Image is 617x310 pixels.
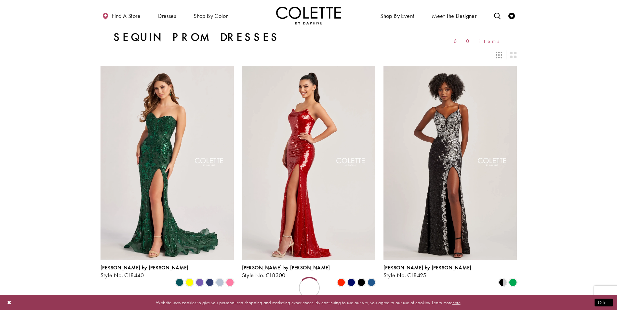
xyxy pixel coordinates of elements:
[432,13,477,19] span: Meet the designer
[97,48,521,62] div: Layout Controls
[242,265,330,278] div: Colette by Daphne Style No. CL8300
[383,66,517,260] a: Visit Colette by Daphne Style No. CL8425 Page
[507,6,516,24] a: Check Wishlist
[276,6,341,24] a: Visit Home Page
[192,6,229,24] span: Shop by color
[47,298,570,307] p: Website uses cookies to give you personalized shopping and marketing experiences. By continuing t...
[492,6,502,24] a: Toggle search
[101,264,189,271] span: [PERSON_NAME] by [PERSON_NAME]
[186,278,194,286] i: Yellow
[276,6,341,24] img: Colette by Daphne
[383,271,426,279] span: Style No. CL8425
[379,6,416,24] span: Shop By Event
[242,264,330,271] span: [PERSON_NAME] by [PERSON_NAME]
[595,298,613,306] button: Submit Dialog
[242,66,375,260] a: Visit Colette by Daphne Style No. CL8300 Page
[158,13,176,19] span: Dresses
[337,278,345,286] i: Scarlet
[101,6,142,24] a: Find a store
[101,271,144,279] span: Style No. CL8440
[452,299,461,305] a: here
[242,271,286,279] span: Style No. CL8300
[101,265,189,278] div: Colette by Daphne Style No. CL8440
[380,13,414,19] span: Shop By Event
[499,278,507,286] i: Black/Silver
[368,278,375,286] i: Ocean Blue
[101,66,234,260] a: Visit Colette by Daphne Style No. CL8440 Page
[176,278,183,286] i: Spruce
[216,278,224,286] i: Ice Blue
[347,278,355,286] i: Sapphire
[509,278,517,286] i: Emerald
[112,13,141,19] span: Find a store
[383,265,472,278] div: Colette by Daphne Style No. CL8425
[430,6,478,24] a: Meet the designer
[454,38,504,44] span: 60 items
[156,6,178,24] span: Dresses
[4,297,15,308] button: Close Dialog
[114,31,280,44] h1: Sequin Prom Dresses
[496,52,502,58] span: Switch layout to 3 columns
[383,264,472,271] span: [PERSON_NAME] by [PERSON_NAME]
[206,278,214,286] i: Navy Blue
[226,278,234,286] i: Cotton Candy
[196,278,204,286] i: Violet
[357,278,365,286] i: Black
[194,13,228,19] span: Shop by color
[510,52,516,58] span: Switch layout to 2 columns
